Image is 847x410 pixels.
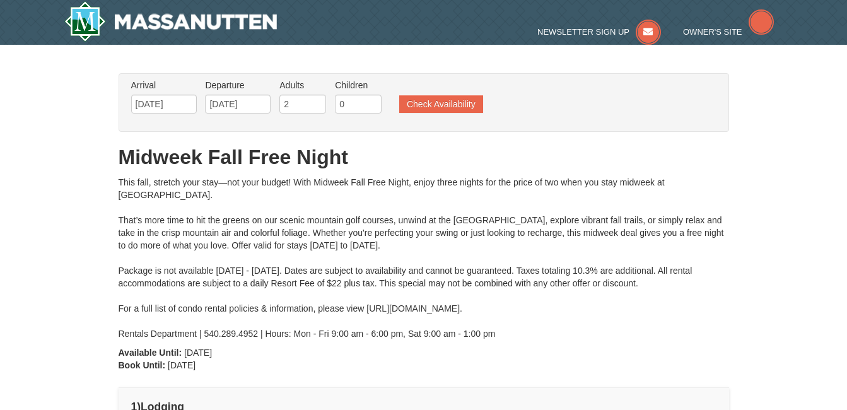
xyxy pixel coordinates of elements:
img: Massanutten Resort Logo [64,1,277,42]
span: Owner's Site [683,27,742,37]
strong: Book Until: [119,360,166,370]
span: [DATE] [168,360,196,370]
label: Arrival [131,79,197,91]
h1: Midweek Fall Free Night [119,144,729,170]
a: Massanutten Resort [64,1,277,42]
a: Owner's Site [683,27,774,37]
span: [DATE] [184,348,212,358]
label: Departure [205,79,271,91]
strong: Available Until: [119,348,182,358]
div: This fall, stretch your stay—not your budget! With Midweek Fall Free Night, enjoy three nights fo... [119,176,729,340]
a: Newsletter Sign Up [537,27,661,37]
label: Adults [279,79,326,91]
label: Children [335,79,382,91]
button: Check Availability [399,95,483,113]
span: Newsletter Sign Up [537,27,629,37]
